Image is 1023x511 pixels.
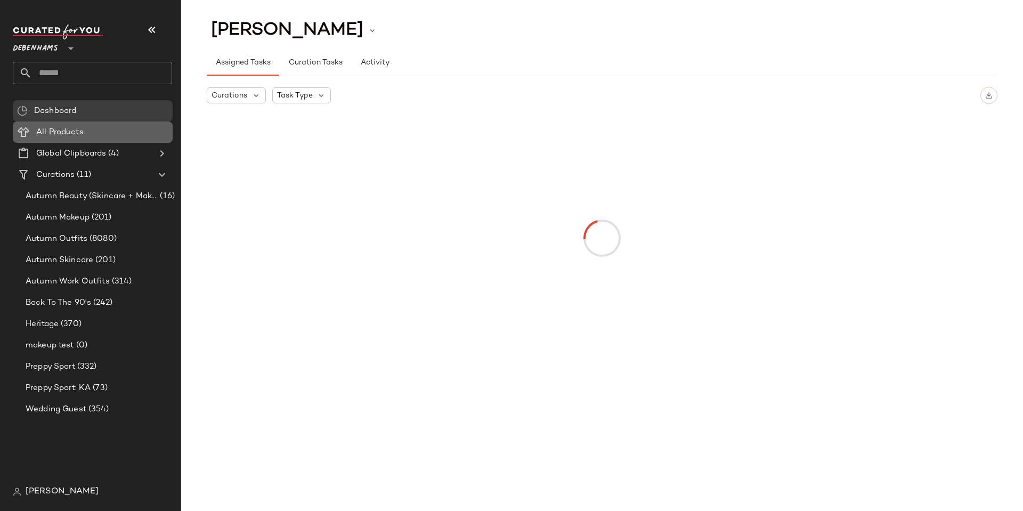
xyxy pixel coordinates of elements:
[26,403,86,416] span: Wedding Guest
[26,254,93,266] span: Autumn Skincare
[26,339,74,352] span: makeup test
[985,92,993,99] img: svg%3e
[277,90,313,101] span: Task Type
[75,361,97,373] span: (332)
[36,148,106,160] span: Global Clipboards
[158,190,175,202] span: (16)
[211,20,363,40] span: [PERSON_NAME]
[36,169,75,181] span: Curations
[59,318,82,330] span: (370)
[17,106,28,116] img: svg%3e
[74,339,87,352] span: (0)
[13,36,58,55] span: Debenhams
[26,297,91,309] span: Back To The 90's
[13,488,21,496] img: svg%3e
[91,382,108,394] span: (73)
[110,275,132,288] span: (314)
[87,233,117,245] span: (8080)
[26,361,75,373] span: Preppy Sport
[86,403,109,416] span: (354)
[91,297,112,309] span: (242)
[26,190,158,202] span: Autumn Beauty (Skincare + Makeup)
[360,59,389,67] span: Activity
[26,382,91,394] span: Preppy Sport: KA
[26,233,87,245] span: Autumn Outfits
[26,318,59,330] span: Heritage
[212,90,247,101] span: Curations
[26,485,99,498] span: [PERSON_NAME]
[26,275,110,288] span: Autumn Work Outfits
[106,148,118,160] span: (4)
[93,254,116,266] span: (201)
[288,59,342,67] span: Curation Tasks
[34,105,76,117] span: Dashboard
[36,126,84,139] span: All Products
[26,212,90,224] span: Autumn Makeup
[75,169,91,181] span: (11)
[13,25,103,39] img: cfy_white_logo.C9jOOHJF.svg
[90,212,112,224] span: (201)
[215,59,271,67] span: Assigned Tasks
